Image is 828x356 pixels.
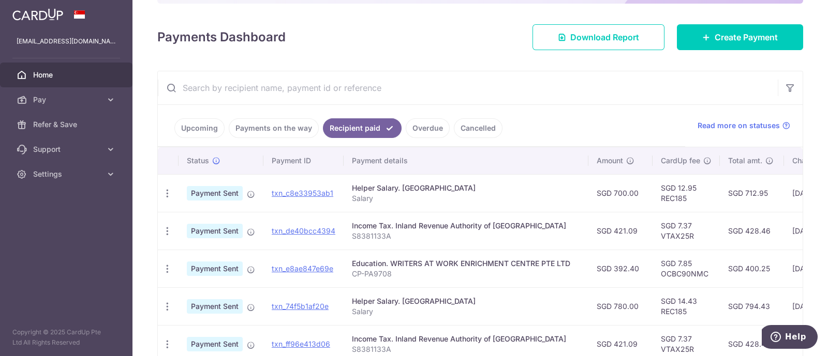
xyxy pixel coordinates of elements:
[174,118,225,138] a: Upcoming
[533,24,664,50] a: Download Report
[344,147,588,174] th: Payment details
[698,120,780,131] span: Read more on statuses
[272,302,329,311] a: txn_74f5b1af20e
[323,118,402,138] a: Recipient paid
[677,24,803,50] a: Create Payment
[352,306,580,317] p: Salary
[272,264,333,273] a: txn_e8ae847e69e
[187,156,209,166] span: Status
[158,71,778,104] input: Search by recipient name, payment id or reference
[33,169,101,179] span: Settings
[33,95,101,105] span: Pay
[187,299,243,314] span: Payment Sent
[352,296,580,306] div: Helper Salary. [GEOGRAPHIC_DATA]
[33,144,101,154] span: Support
[588,212,653,250] td: SGD 421.09
[597,156,623,166] span: Amount
[352,221,580,231] div: Income Tax. Inland Revenue Authority of [GEOGRAPHIC_DATA]
[698,120,790,131] a: Read more on statuses
[272,189,333,197] a: txn_c8e33953ab1
[406,118,450,138] a: Overdue
[661,156,700,166] span: CardUp fee
[653,287,720,325] td: SGD 14.43 REC185
[12,8,63,21] img: CardUp
[352,258,580,269] div: Education. WRITERS AT WORK ENRICHMENT CENTRE PTE LTD
[653,250,720,287] td: SGD 7.85 OCBC90NMC
[187,261,243,276] span: Payment Sent
[352,231,580,241] p: S8381133A
[588,174,653,212] td: SGD 700.00
[720,174,784,212] td: SGD 712.95
[263,147,344,174] th: Payment ID
[272,339,330,348] a: txn_ff96e413d06
[157,28,286,47] h4: Payments Dashboard
[33,70,101,80] span: Home
[352,193,580,204] p: Salary
[570,31,639,43] span: Download Report
[720,250,784,287] td: SGD 400.25
[588,287,653,325] td: SGD 780.00
[352,344,580,354] p: S8381133A
[187,186,243,200] span: Payment Sent
[352,269,580,279] p: CP-PA9708
[653,212,720,250] td: SGD 7.37 VTAX25R
[720,212,784,250] td: SGD 428.46
[33,119,101,130] span: Refer & Save
[653,174,720,212] td: SGD 12.95 REC185
[720,287,784,325] td: SGD 794.43
[352,334,580,344] div: Income Tax. Inland Revenue Authority of [GEOGRAPHIC_DATA]
[272,226,335,235] a: txn_de40bcc4394
[352,183,580,193] div: Helper Salary. [GEOGRAPHIC_DATA]
[187,224,243,238] span: Payment Sent
[728,156,762,166] span: Total amt.
[187,337,243,351] span: Payment Sent
[588,250,653,287] td: SGD 392.40
[229,118,319,138] a: Payments on the way
[715,31,778,43] span: Create Payment
[17,36,116,47] p: [EMAIL_ADDRESS][DOMAIN_NAME]
[454,118,502,138] a: Cancelled
[762,325,818,351] iframe: Opens a widget where you can find more information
